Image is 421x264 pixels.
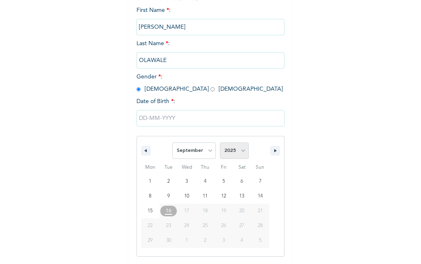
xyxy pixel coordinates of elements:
[184,218,189,233] span: 24
[251,189,269,204] button: 14
[136,19,285,35] input: Enter your first name
[214,218,233,233] button: 26
[214,161,233,174] span: Fri
[160,189,178,204] button: 9
[203,218,208,233] span: 25
[251,161,269,174] span: Sun
[233,218,251,233] button: 27
[160,218,178,233] button: 23
[166,218,171,233] span: 23
[178,204,196,218] button: 17
[178,174,196,189] button: 3
[178,161,196,174] span: Wed
[196,161,215,174] span: Thu
[251,174,269,189] button: 7
[148,218,153,233] span: 22
[233,161,251,174] span: Sat
[136,41,285,63] span: Last Name :
[196,174,215,189] button: 4
[258,189,263,204] span: 14
[136,74,283,92] span: Gender : [DEMOGRAPHIC_DATA] [DEMOGRAPHIC_DATA]
[196,189,215,204] button: 11
[141,233,160,248] button: 29
[141,204,160,218] button: 15
[149,189,151,204] span: 8
[185,174,188,189] span: 3
[221,218,226,233] span: 26
[160,233,178,248] button: 30
[136,52,285,69] input: Enter your last name
[214,204,233,218] button: 19
[136,110,285,126] input: DD-MM-YYYY
[233,189,251,204] button: 13
[251,218,269,233] button: 28
[136,7,285,30] span: First Name :
[196,204,215,218] button: 18
[184,189,189,204] span: 10
[178,189,196,204] button: 10
[149,174,151,189] span: 1
[221,189,226,204] span: 12
[141,174,160,189] button: 1
[184,204,189,218] span: 17
[148,204,153,218] span: 15
[214,174,233,189] button: 5
[239,189,244,204] span: 13
[204,174,206,189] span: 4
[241,174,243,189] span: 6
[141,218,160,233] button: 22
[203,204,208,218] span: 18
[166,233,171,248] span: 30
[239,204,244,218] span: 20
[167,174,170,189] span: 2
[203,189,208,204] span: 11
[233,174,251,189] button: 6
[141,161,160,174] span: Mon
[196,218,215,233] button: 25
[259,174,261,189] span: 7
[160,204,178,218] button: 16
[136,97,175,106] span: Date of Birth :
[251,204,269,218] button: 21
[148,233,153,248] span: 29
[214,189,233,204] button: 12
[167,189,170,204] span: 9
[178,218,196,233] button: 24
[141,189,160,204] button: 8
[239,218,244,233] span: 27
[258,204,263,218] span: 21
[233,204,251,218] button: 20
[160,161,178,174] span: Tue
[166,204,171,218] span: 16
[258,218,263,233] span: 28
[222,174,225,189] span: 5
[160,174,178,189] button: 2
[221,204,226,218] span: 19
